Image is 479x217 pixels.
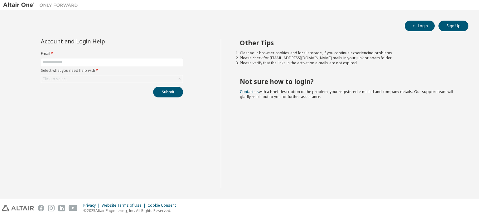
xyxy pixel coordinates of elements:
[153,87,183,97] button: Submit
[69,205,78,211] img: youtube.svg
[438,21,468,31] button: Sign Up
[38,205,44,211] img: facebook.svg
[240,61,457,66] li: Please verify that the links in the activation e-mails are not expired.
[41,75,183,83] div: Click to select
[405,21,435,31] button: Login
[83,208,180,213] p: © 2025 Altair Engineering, Inc. All Rights Reserved.
[102,203,148,208] div: Website Terms of Use
[148,203,180,208] div: Cookie Consent
[240,51,457,56] li: Clear your browser cookies and local storage, if you continue experiencing problems.
[240,89,453,99] span: with a brief description of the problem, your registered e-mail id and company details. Our suppo...
[58,205,65,211] img: linkedin.svg
[2,205,34,211] img: altair_logo.svg
[41,51,183,56] label: Email
[83,203,102,208] div: Privacy
[240,77,457,86] h2: Not sure how to login?
[3,2,81,8] img: Altair One
[42,76,67,81] div: Click to select
[41,39,155,44] div: Account and Login Help
[240,39,457,47] h2: Other Tips
[41,68,183,73] label: Select what you need help with
[240,56,457,61] li: Please check for [EMAIL_ADDRESS][DOMAIN_NAME] mails in your junk or spam folder.
[240,89,259,94] a: Contact us
[48,205,55,211] img: instagram.svg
